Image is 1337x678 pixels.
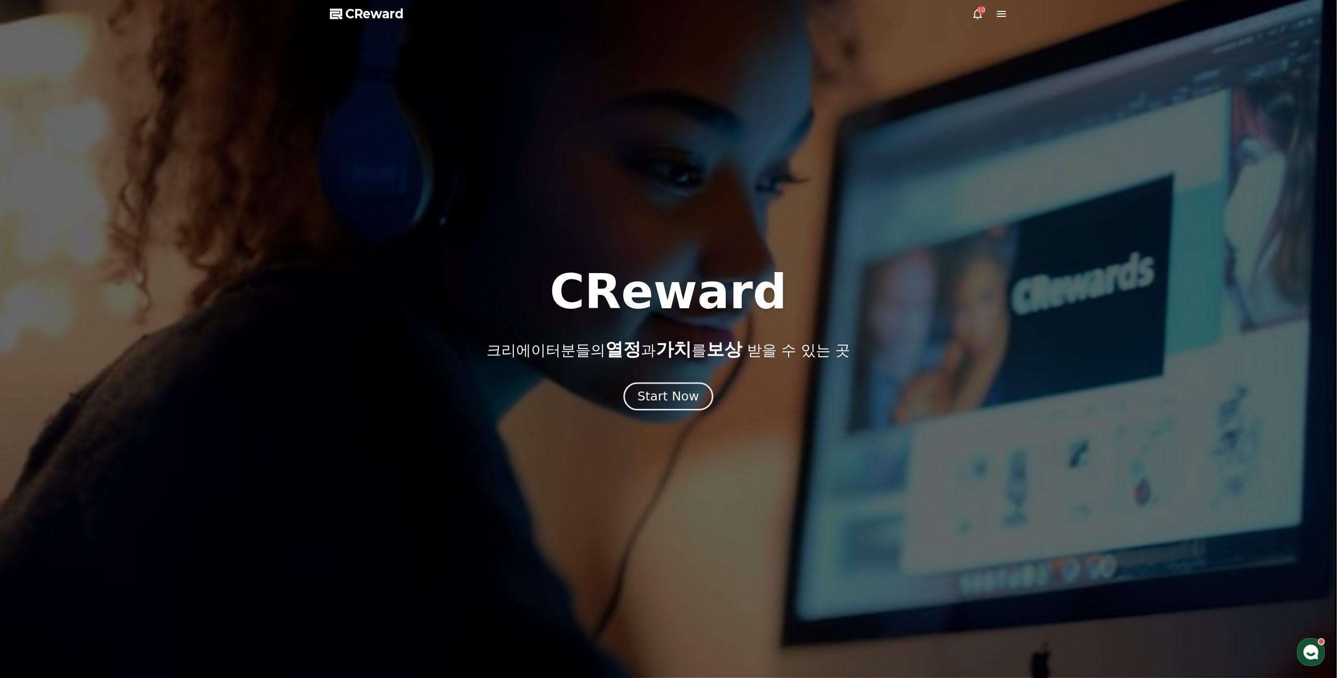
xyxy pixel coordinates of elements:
[638,388,699,405] div: Start Now
[486,339,850,359] p: 크리에이터분들의 과 를 받을 수 있는 곳
[656,339,692,359] span: 가치
[31,329,37,337] span: 홈
[346,6,404,22] span: CReward
[624,383,713,411] button: Start Now
[153,329,165,337] span: 설정
[626,393,711,402] a: Start Now
[128,314,190,339] a: 설정
[3,314,65,339] a: 홈
[605,339,641,359] span: 열정
[91,330,103,338] span: 대화
[550,268,787,316] h1: CReward
[972,8,984,20] a: 10
[330,6,404,22] a: CReward
[65,314,128,339] a: 대화
[978,6,986,14] div: 10
[706,339,742,359] span: 보상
